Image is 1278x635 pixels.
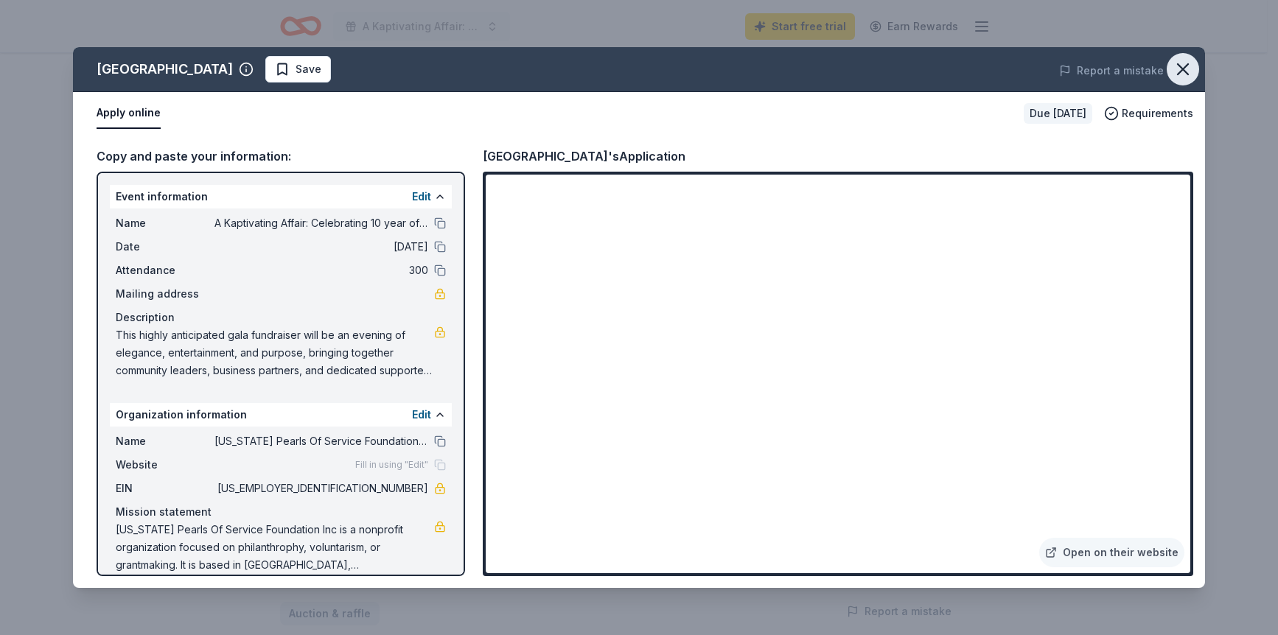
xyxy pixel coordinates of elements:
[116,432,214,450] span: Name
[116,326,434,379] span: This highly anticipated gala fundraiser will be an evening of elegance, entertainment, and purpos...
[1024,103,1092,124] div: Due [DATE]
[1104,105,1193,122] button: Requirements
[486,175,1190,573] iframe: To enrich screen reader interactions, please activate Accessibility in Grammarly extension settings
[116,521,434,574] span: [US_STATE] Pearls Of Service Foundation Inc is a nonprofit organization focused on philanthrophy,...
[116,309,446,326] div: Description
[214,214,428,232] span: A Kaptivating Affair: Celebrating 10 year of Impact & Service
[214,262,428,279] span: 300
[116,285,214,303] span: Mailing address
[1122,105,1193,122] span: Requirements
[116,480,214,497] span: EIN
[110,185,452,208] div: Event information
[116,238,214,256] span: Date
[412,188,431,206] button: Edit
[483,147,685,166] div: [GEOGRAPHIC_DATA]'s Application
[116,456,214,474] span: Website
[97,98,161,129] button: Apply online
[1059,62,1164,80] button: Report a mistake
[116,503,446,521] div: Mission statement
[214,480,428,497] span: [US_EMPLOYER_IDENTIFICATION_NUMBER]
[296,60,321,78] span: Save
[97,57,233,81] div: [GEOGRAPHIC_DATA]
[116,262,214,279] span: Attendance
[355,459,428,471] span: Fill in using "Edit"
[412,406,431,424] button: Edit
[110,403,452,427] div: Organization information
[214,432,428,450] span: [US_STATE] Pearls Of Service Foundation Inc
[214,238,428,256] span: [DATE]
[97,147,465,166] div: Copy and paste your information:
[116,214,214,232] span: Name
[265,56,331,83] button: Save
[1039,538,1184,567] a: Open on their website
